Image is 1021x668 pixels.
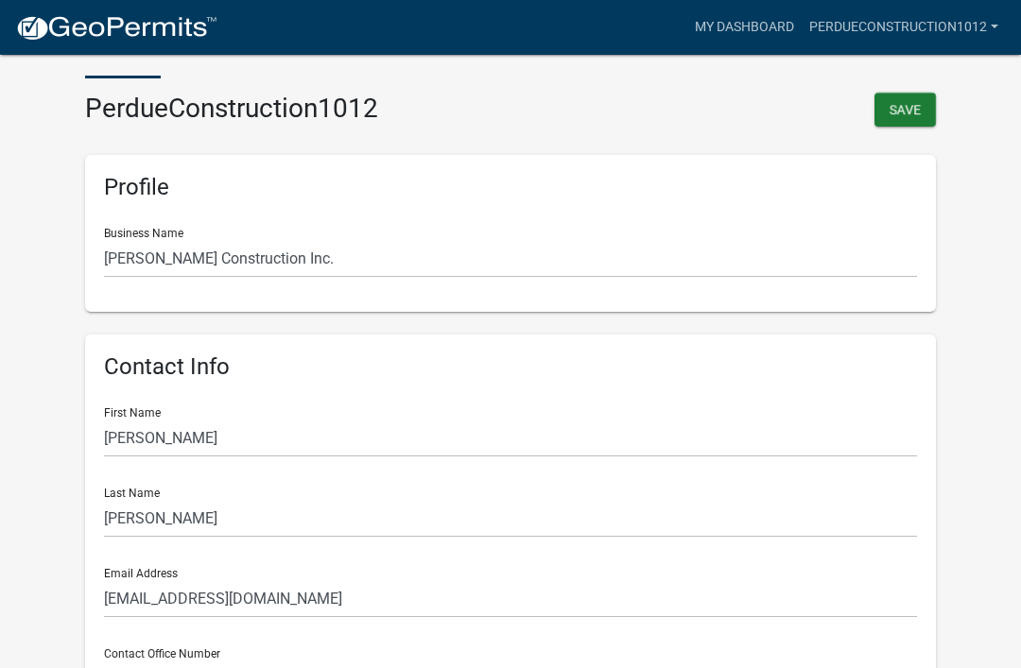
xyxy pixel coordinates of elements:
[104,353,917,381] h6: Contact Info
[802,9,1006,45] a: PerdueConstruction1012
[687,9,802,45] a: My Dashboard
[85,93,496,125] h3: PerdueConstruction1012
[104,174,917,201] h6: Profile
[874,93,936,127] button: Save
